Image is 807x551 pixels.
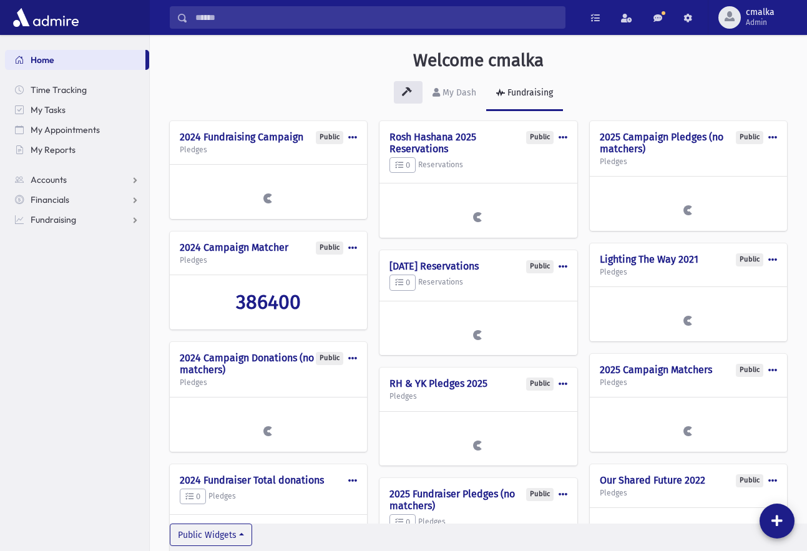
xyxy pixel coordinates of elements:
[600,474,777,486] h4: Our Shared Future 2022
[180,352,357,376] h4: 2024 Campaign Donations (no matchers)
[600,268,777,276] h5: Pledges
[389,131,567,155] h4: Rosh Hashana 2025 Reservations
[600,157,777,166] h5: Pledges
[423,76,486,111] a: My Dash
[31,144,76,155] span: My Reports
[600,378,777,387] h5: Pledges
[180,474,357,486] h4: 2024 Fundraiser Total donations
[5,210,149,230] a: Fundraising
[736,131,763,144] div: Public
[395,160,410,170] span: 0
[316,131,343,144] div: Public
[31,104,66,115] span: My Tasks
[180,489,357,505] h5: Pledges
[526,260,554,273] div: Public
[395,517,410,527] span: 0
[746,7,775,17] span: cmalka
[31,84,87,95] span: Time Tracking
[5,190,149,210] a: Financials
[170,524,252,546] button: Public Widgets
[486,76,563,111] a: Fundraising
[746,17,775,27] span: Admin
[31,54,54,66] span: Home
[185,492,200,501] span: 0
[5,140,149,160] a: My Reports
[526,131,554,144] div: Public
[440,87,476,98] div: My Dash
[180,131,357,143] h4: 2024 Fundraising Campaign
[526,488,554,501] div: Public
[180,378,357,387] h5: Pledges
[10,5,82,30] img: AdmirePro
[389,488,567,512] h4: 2025 Fundraiser Pledges (no matchers)
[389,275,567,291] h5: Reservations
[600,489,777,497] h5: Pledges
[5,170,149,190] a: Accounts
[389,514,416,530] button: 0
[389,275,416,291] button: 0
[180,489,206,505] button: 0
[316,241,343,255] div: Public
[188,6,565,29] input: Search
[31,124,100,135] span: My Appointments
[180,290,357,314] a: 386400
[180,241,357,253] h4: 2024 Campaign Matcher
[389,378,567,389] h4: RH & YK Pledges 2025
[236,290,301,314] span: 386400
[389,260,567,272] h4: [DATE] Reservations
[31,174,67,185] span: Accounts
[526,378,554,391] div: Public
[736,474,763,487] div: Public
[600,131,777,155] h4: 2025 Campaign Pledges (no matchers)
[5,100,149,120] a: My Tasks
[736,364,763,377] div: Public
[5,50,145,70] a: Home
[413,50,544,71] h3: Welcome cmalka
[5,120,149,140] a: My Appointments
[736,253,763,266] div: Public
[316,352,343,365] div: Public
[389,157,567,173] h5: Reservations
[180,256,357,265] h5: Pledges
[505,87,553,98] div: Fundraising
[600,253,777,265] h4: Lighting The Way 2021
[389,514,567,530] h5: Pledges
[389,392,567,401] h5: Pledges
[31,214,76,225] span: Fundraising
[600,364,777,376] h4: 2025 Campaign Matchers
[389,157,416,173] button: 0
[5,80,149,100] a: Time Tracking
[395,278,410,287] span: 0
[180,145,357,154] h5: Pledges
[31,194,69,205] span: Financials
